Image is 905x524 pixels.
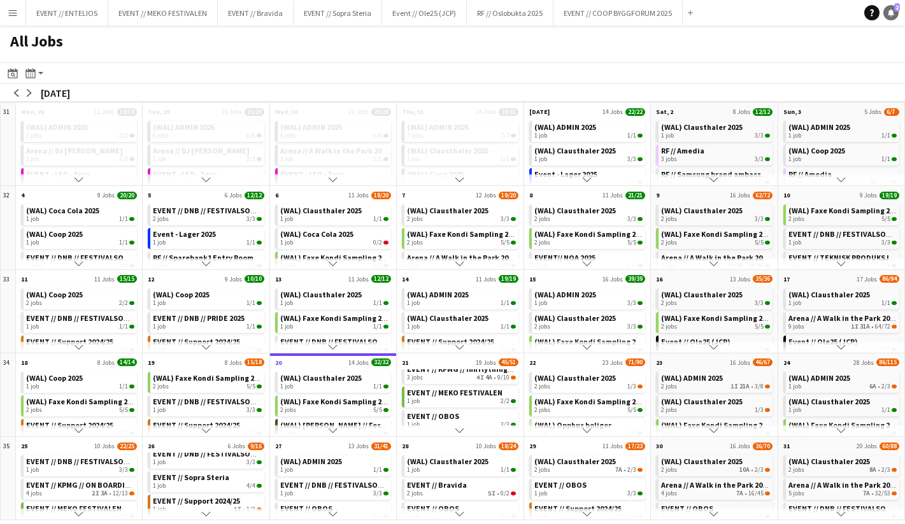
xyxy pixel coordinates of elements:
[553,1,683,25] button: EVENT // COOP BYGGFORUM 2025
[407,169,464,179] span: (WAL) Coop 2025
[534,299,547,307] span: 1 job
[661,204,769,223] a: (WAL) Clausthaler 20252 jobs3/3
[661,288,769,307] a: (WAL) Clausthaler 20252 jobs3/3
[881,155,890,163] span: 1/1
[153,337,240,346] span: EVENT // Support 2024/25
[661,146,704,155] span: RF // Amedia
[26,155,39,163] span: 1 job
[119,239,128,246] span: 1/1
[627,406,636,414] span: 5/5
[755,132,764,139] span: 3/3
[661,383,677,390] span: 2 jobs
[755,155,764,163] span: 3/3
[661,299,677,307] span: 2 jobs
[26,146,123,155] span: Arena // DJ Walkie
[534,383,550,390] span: 2 jobs
[788,145,897,163] a: (WAL) Coop 20251 job1/1
[534,419,643,437] a: (WAL) Opphus boliger1 job2/2
[218,1,294,25] button: EVENT // Bravida
[497,374,510,381] span: 9/10
[534,228,643,246] a: (WAL) Faxe Kondi Sampling 20252 jobs5/5
[119,406,128,414] span: 5/5
[407,228,515,246] a: (WAL) Faxe Kondi Sampling 20252 jobs5/5
[788,420,901,430] span: (WAL) Faxe Kondi Sampling 2025
[788,132,801,139] span: 1 job
[26,169,90,179] span: EVENT - LED - Toro
[407,206,488,215] span: (WAL) Clausthaler 2025
[153,312,261,330] a: EVENT // DNB // PRIDE 20251 job1/1
[407,323,420,330] span: 1 job
[26,323,39,330] span: 1 job
[534,251,643,270] a: EVENT// NOA 20252 jobs6/6
[407,290,469,299] span: (WAL) ADMIN 2025
[407,239,423,246] span: 2 jobs
[661,383,769,390] div: •
[119,155,128,163] span: 2/2
[26,336,134,354] a: EVENT // Support 2024/251 job2/2
[280,145,388,163] a: Arena // A Walk in the Park 20251 job1/1
[788,251,897,270] a: EVENT // TEKNISK PRODUKSJONER1 job1/1
[246,299,255,307] span: 1/1
[534,313,616,323] span: (WAL) Clausthaler 2025
[246,132,255,139] span: 6/6
[26,406,42,414] span: 2 jobs
[661,121,769,139] a: (WAL) Clausthaler 20251 job3/3
[294,1,382,25] button: EVENT // Sopra Steria
[280,336,388,354] a: EVENT // DNB // FESTIVALSOMMER 20251 job1/1
[534,145,643,163] a: (WAL) Clausthaler 20251 job3/3
[730,383,738,390] span: 1I
[26,145,134,163] a: Arena // DJ [PERSON_NAME]1 job2/2
[280,395,388,414] a: (WAL) Faxe Kondi Sampling 20252 jobs5/5
[153,397,287,406] span: EVENT // DNB // FESTIVALSOMMER 2025
[280,397,393,406] span: (WAL) Faxe Kondi Sampling 2025
[153,313,245,323] span: EVENT // DNB // PRIDE 2025
[26,239,39,246] span: 1 job
[153,155,166,163] span: 1 job
[153,206,287,215] span: EVENT // DNB // FESTIVALSOMMER 2025
[534,239,550,246] span: 2 jobs
[407,374,515,381] div: •
[661,420,774,430] span: (WAL) Faxe Kondi Sampling 2025
[881,132,890,139] span: 1/1
[407,229,520,239] span: (WAL) Faxe Kondi Sampling 2025
[373,132,382,139] span: 6/6
[407,336,515,354] a: EVENT // Support 2024/251 job2/2
[407,146,488,155] span: (WAL) Clausthaler 2025
[501,397,510,405] span: 2/2
[407,155,420,163] span: 1 job
[661,155,677,163] span: 3 jobs
[373,406,382,414] span: 5/5
[373,323,382,330] span: 1/1
[280,228,388,246] a: (WAL) Coca Cola 20251 job0/2
[788,406,801,414] span: 1 job
[788,383,897,390] div: •
[280,229,353,239] span: (WAL) Coca Cola 2025
[661,168,769,187] a: RF // Samsung brand ambassador hos Telia [GEOGRAPHIC_DATA]1 job1/1
[661,313,774,323] span: (WAL) Faxe Kondi Sampling 2025
[280,168,388,187] a: EVENT - LED - Toro1 job3/3
[788,323,897,330] div: •
[280,132,296,139] span: 6 jobs
[534,121,643,139] a: (WAL) ADMIN 20251 job1/1
[407,253,516,262] span: Arena // A Walk in the Park 2025
[627,239,636,246] span: 5/5
[881,215,890,223] span: 5/5
[119,215,128,223] span: 1/1
[788,169,832,179] span: RF // Amedia
[534,204,643,223] a: (WAL) Clausthaler 20252 jobs3/3
[788,168,897,187] a: RF // Amedia1 job3A•1/2
[661,206,743,215] span: (WAL) Clausthaler 2025
[627,323,636,330] span: 3/3
[153,121,261,139] a: (WAL) ADMIN 20256 jobs6/6
[534,132,547,139] span: 1 job
[755,215,764,223] span: 3/3
[280,121,388,139] a: (WAL) ADMIN 20256 jobs6/6
[661,395,769,414] a: (WAL) Clausthaler 20252 jobs1/3
[788,419,897,437] a: (WAL) Faxe Kondi Sampling 20252 jobs5/5
[407,363,515,381] a: EVENT // KPMG // Innflytningsfest3 jobs4I4A•9/10
[627,299,636,307] span: 3/3
[119,323,128,330] span: 1/1
[246,323,255,330] span: 1/1
[788,146,845,155] span: (WAL) Coop 2025
[373,215,382,223] span: 1/1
